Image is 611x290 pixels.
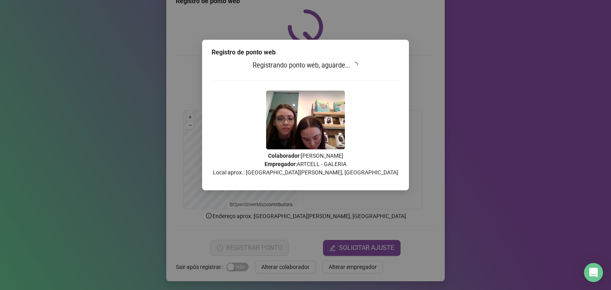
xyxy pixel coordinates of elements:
strong: Colaborador [268,153,300,159]
div: Registro de ponto web [212,48,399,57]
p: : [PERSON_NAME] : ARTCELL - GALERIA Local aprox.: [GEOGRAPHIC_DATA][PERSON_NAME], [GEOGRAPHIC_DATA] [212,152,399,177]
div: Open Intercom Messenger [584,263,603,282]
span: loading [351,62,358,69]
img: 9k= [266,91,345,149]
h3: Registrando ponto web, aguarde... [212,60,399,71]
strong: Empregador [265,161,296,167]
